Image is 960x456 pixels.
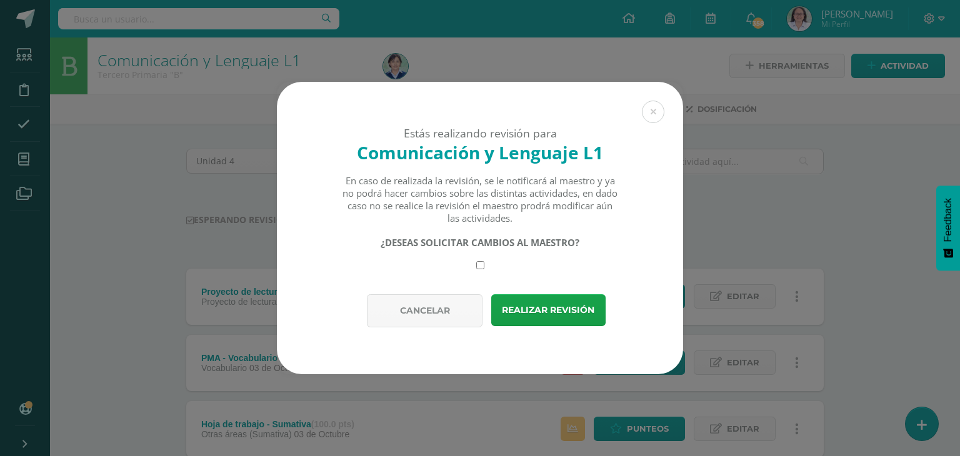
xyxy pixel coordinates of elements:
[936,186,960,270] button: Feedback - Mostrar encuesta
[476,261,484,269] input: Require changes
[357,141,603,164] strong: Comunicación y Lenguaje L1
[942,198,954,242] span: Feedback
[381,236,579,249] strong: ¿DESEAS SOLICITAR CAMBIOS AL MAESTRO?
[491,294,606,326] button: Realizar revisión
[642,101,664,123] button: Close (Esc)
[367,294,482,327] button: Cancelar
[299,126,661,141] div: Estás realizando revisión para
[342,174,619,224] div: En caso de realizada la revisión, se le notificará al maestro y ya no podrá hacer cambios sobre l...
